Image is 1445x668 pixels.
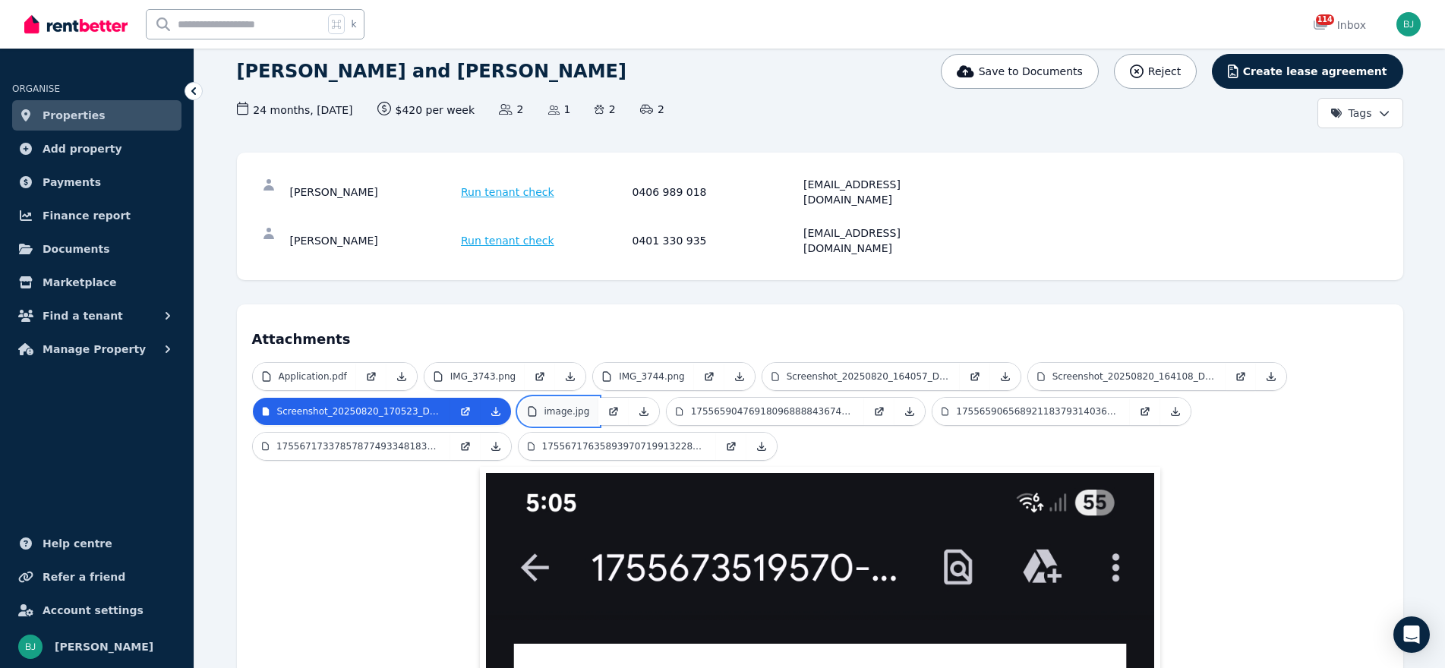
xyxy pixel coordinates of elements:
[12,267,181,298] a: Marketplace
[716,433,746,460] a: Open in new Tab
[1226,363,1256,390] a: Open in new Tab
[979,64,1083,79] span: Save to Documents
[1330,106,1372,121] span: Tags
[1028,363,1226,390] a: Screenshot_20250820_164108_Drive.jpg
[12,562,181,592] a: Refer a friend
[499,102,523,117] span: 2
[1160,398,1191,425] a: Download Attachment
[864,398,894,425] a: Open in new Tab
[279,370,347,383] p: Application.pdf
[629,398,659,425] a: Download Attachment
[43,240,110,258] span: Documents
[787,370,951,383] p: Screenshot_20250820_164057_Drive.jpg
[43,106,106,124] span: Properties
[461,184,554,200] span: Run tenant check
[12,83,60,94] span: ORGANISE
[555,363,585,390] a: Download Attachment
[960,363,990,390] a: Open in new Tab
[450,370,516,383] p: IMG_3743.png
[253,363,356,390] a: Application.pdf
[1148,64,1181,79] span: Reject
[1396,12,1421,36] img: Bom Jin
[43,173,101,191] span: Payments
[450,398,481,425] a: Open in new Tab
[956,405,1121,417] p: 17556590656892118379314036679598.jpg
[694,363,724,390] a: Open in new Tab
[481,433,511,460] a: Download Attachment
[1317,98,1403,128] button: Tags
[290,225,457,256] div: [PERSON_NAME]
[691,405,856,417] p: 1755659047691809688884367409140.jpg
[595,102,615,117] span: 2
[724,363,755,390] a: Download Attachment
[43,340,146,358] span: Manage Property
[12,595,181,625] a: Account settings
[18,635,43,659] img: Bom Jin
[1114,54,1197,89] button: Reject
[894,398,925,425] a: Download Attachment
[351,18,356,30] span: k
[762,363,960,390] a: Screenshot_20250820_164057_Drive.jpg
[1256,363,1286,390] a: Download Attachment
[237,59,626,83] h1: [PERSON_NAME] and [PERSON_NAME]
[43,568,125,586] span: Refer a friend
[481,398,511,425] a: Download Attachment
[633,177,800,207] div: 0406 989 018
[1393,616,1430,653] div: Open Intercom Messenger
[12,334,181,364] button: Manage Property
[542,440,707,452] p: 17556717635893970719913228948369.jpg
[277,405,441,417] p: Screenshot_20250820_170523_Drive.jpg
[43,307,123,325] span: Find a tenant
[803,177,970,207] div: [EMAIL_ADDRESS][DOMAIN_NAME]
[450,433,481,460] a: Open in new Tab
[990,363,1021,390] a: Download Attachment
[276,440,441,452] p: 1755671733785787749334818337388.jpg
[253,433,450,460] a: 1755671733785787749334818337388.jpg
[593,363,693,390] a: IMG_3744.png
[43,206,131,225] span: Finance report
[43,534,112,553] span: Help centre
[461,233,554,248] span: Run tenant check
[43,140,122,158] span: Add property
[941,54,1099,89] button: Save to Documents
[237,102,353,118] span: 24 months , [DATE]
[12,167,181,197] a: Payments
[619,370,684,383] p: IMG_3744.png
[12,134,181,164] a: Add property
[12,234,181,264] a: Documents
[932,398,1130,425] a: 17556590656892118379314036679598.jpg
[12,301,181,331] button: Find a tenant
[525,363,555,390] a: Open in new Tab
[633,225,800,256] div: 0401 330 935
[598,398,629,425] a: Open in new Tab
[1313,17,1366,33] div: Inbox
[746,433,777,460] a: Download Attachment
[386,363,417,390] a: Download Attachment
[1130,398,1160,425] a: Open in new Tab
[43,601,144,619] span: Account settings
[253,398,450,425] a: Screenshot_20250820_170523_Drive.jpg
[519,398,599,425] a: image.jpg
[424,363,525,390] a: IMG_3743.png
[356,363,386,390] a: Open in new Tab
[548,102,571,117] span: 1
[1052,370,1216,383] p: Screenshot_20250820_164108_Drive.jpg
[55,638,153,656] span: [PERSON_NAME]
[12,528,181,559] a: Help centre
[803,225,970,256] div: [EMAIL_ADDRESS][DOMAIN_NAME]
[377,102,475,118] span: $420 per week
[667,398,864,425] a: 1755659047691809688884367409140.jpg
[1316,14,1334,25] span: 114
[640,102,664,117] span: 2
[24,13,128,36] img: RentBetter
[252,320,1388,350] h4: Attachments
[43,273,116,291] span: Marketplace
[1212,54,1402,89] button: Create lease agreement
[12,200,181,231] a: Finance report
[12,100,181,131] a: Properties
[1243,64,1387,79] span: Create lease agreement
[290,177,457,207] div: [PERSON_NAME]
[519,433,716,460] a: 17556717635893970719913228948369.jpg
[544,405,590,417] p: image.jpg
